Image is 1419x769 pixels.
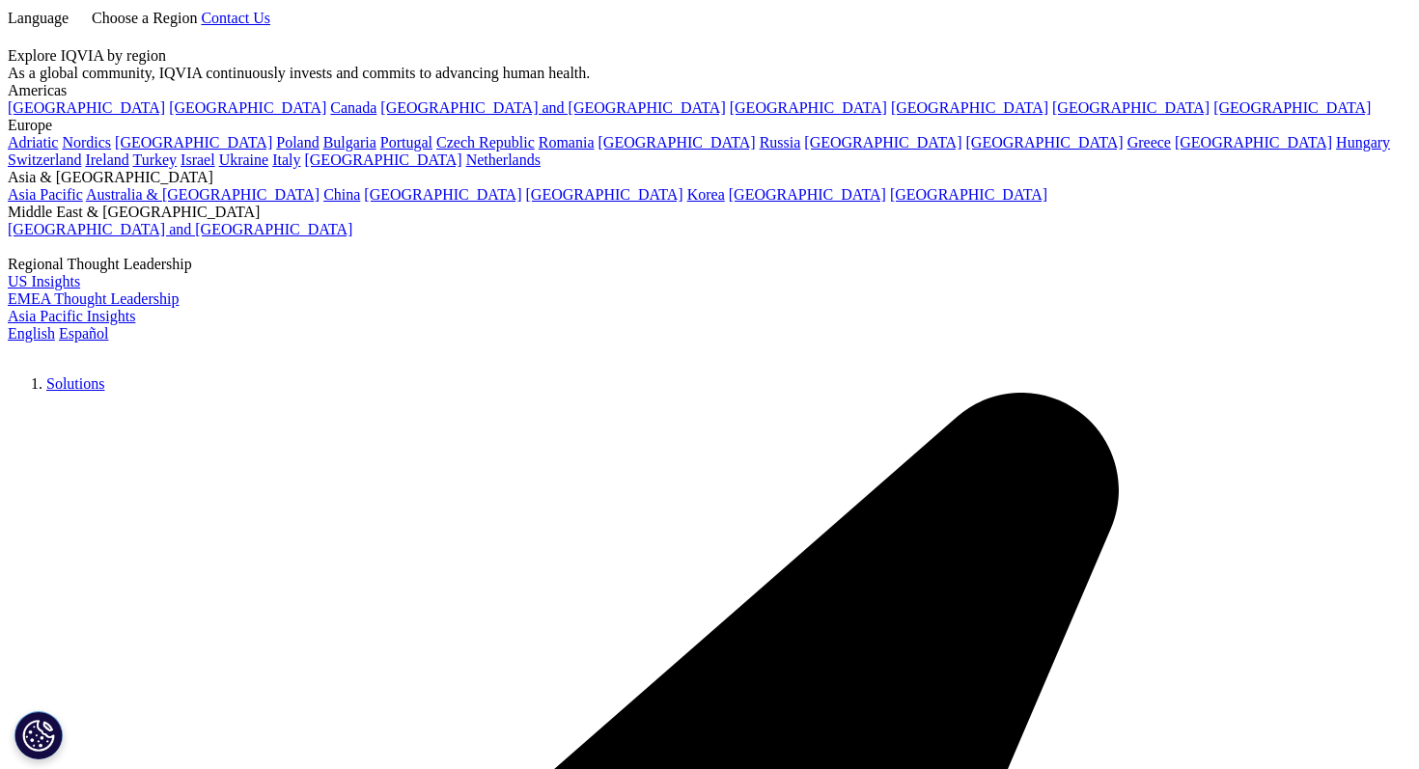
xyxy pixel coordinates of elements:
[380,134,432,151] a: Portugal
[804,134,961,151] a: [GEOGRAPHIC_DATA]
[181,151,215,168] a: Israel
[1052,99,1210,116] a: [GEOGRAPHIC_DATA]
[132,151,177,168] a: Turkey
[8,308,135,324] a: Asia Pacific Insights
[729,186,886,203] a: [GEOGRAPHIC_DATA]
[1175,134,1332,151] a: [GEOGRAPHIC_DATA]
[323,134,376,151] a: Bulgaria
[8,117,1411,134] div: Europe
[169,99,326,116] a: [GEOGRAPHIC_DATA]
[526,186,683,203] a: [GEOGRAPHIC_DATA]
[380,99,725,116] a: [GEOGRAPHIC_DATA] and [GEOGRAPHIC_DATA]
[1336,134,1390,151] a: Hungary
[8,151,81,168] a: Switzerland
[201,10,270,26] a: Contact Us
[92,10,197,26] span: Choose a Region
[466,151,541,168] a: Netherlands
[330,99,376,116] a: Canada
[687,186,725,203] a: Korea
[730,99,887,116] a: [GEOGRAPHIC_DATA]
[115,134,272,151] a: [GEOGRAPHIC_DATA]
[1127,134,1171,151] a: Greece
[219,151,269,168] a: Ukraine
[8,204,1411,221] div: Middle East & [GEOGRAPHIC_DATA]
[598,134,756,151] a: [GEOGRAPHIC_DATA]
[323,186,360,203] a: China
[8,99,165,116] a: [GEOGRAPHIC_DATA]
[46,375,104,392] a: Solutions
[304,151,461,168] a: [GEOGRAPHIC_DATA]
[890,186,1047,203] a: [GEOGRAPHIC_DATA]
[86,186,320,203] a: Australia & [GEOGRAPHIC_DATA]
[59,325,109,342] a: Español
[8,134,58,151] a: Adriatic
[891,99,1048,116] a: [GEOGRAPHIC_DATA]
[8,290,179,307] a: EMEA Thought Leadership
[8,169,1411,186] div: Asia & [GEOGRAPHIC_DATA]
[14,711,63,759] button: Cookies Settings
[8,325,55,342] a: English
[8,65,1411,82] div: As a global community, IQVIA continuously invests and commits to advancing human health.
[8,273,80,289] a: US Insights
[364,186,521,203] a: [GEOGRAPHIC_DATA]
[539,134,595,151] a: Romania
[8,82,1411,99] div: Americas
[62,134,111,151] a: Nordics
[8,256,1411,273] div: Regional Thought Leadership
[760,134,801,151] a: Russia
[8,10,69,26] span: Language
[8,186,83,203] a: Asia Pacific
[276,134,319,151] a: Poland
[85,151,128,168] a: Ireland
[436,134,535,151] a: Czech Republic
[8,47,1411,65] div: Explore IQVIA by region
[1213,99,1371,116] a: [GEOGRAPHIC_DATA]
[966,134,1124,151] a: [GEOGRAPHIC_DATA]
[272,151,300,168] a: Italy
[8,221,352,237] a: [GEOGRAPHIC_DATA] and [GEOGRAPHIC_DATA]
